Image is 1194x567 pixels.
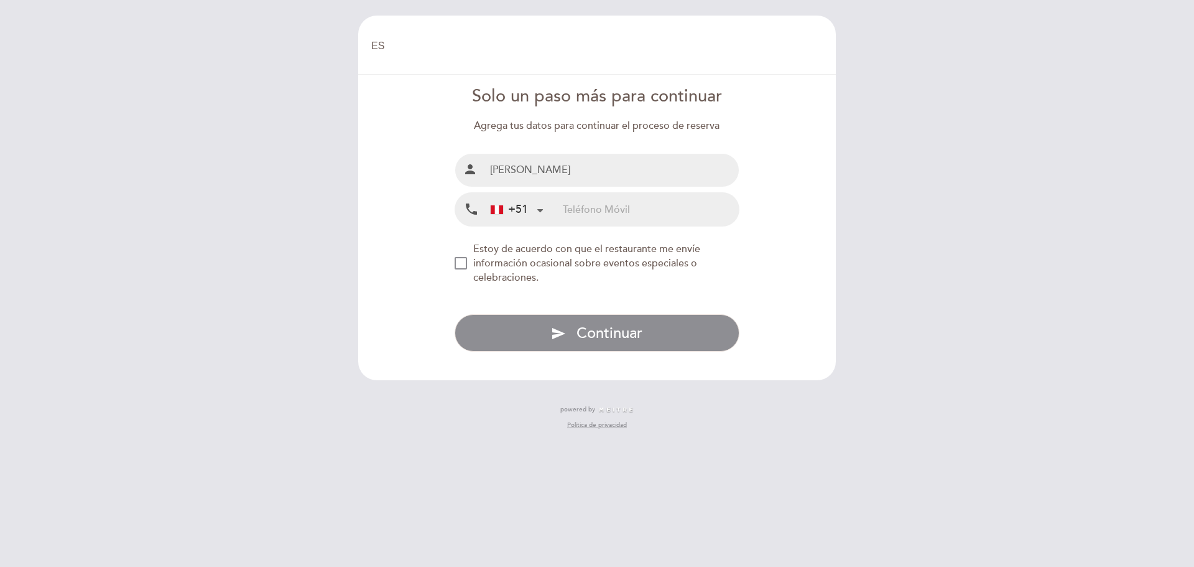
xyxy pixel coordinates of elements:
[485,154,739,187] input: Nombre y Apellido
[455,119,740,133] div: Agrega tus datos para continuar el proceso de reserva
[563,193,739,226] input: Teléfono Móvil
[551,326,566,341] i: send
[491,202,528,218] div: +51
[560,405,595,414] span: powered by
[473,243,700,284] span: Estoy de acuerdo con que el restaurante me envíe información ocasional sobre eventos especiales o...
[455,242,740,285] md-checkbox: NEW_MODAL_AGREE_RESTAURANT_SEND_OCCASIONAL_INFO
[463,162,478,177] i: person
[567,421,627,429] a: Política de privacidad
[486,194,548,225] div: Peru (Perú): +51
[455,314,740,352] button: send Continuar
[455,85,740,109] div: Solo un paso más para continuar
[464,202,479,217] i: local_phone
[576,324,642,342] span: Continuar
[598,407,634,413] img: MEITRE
[560,405,634,414] a: powered by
